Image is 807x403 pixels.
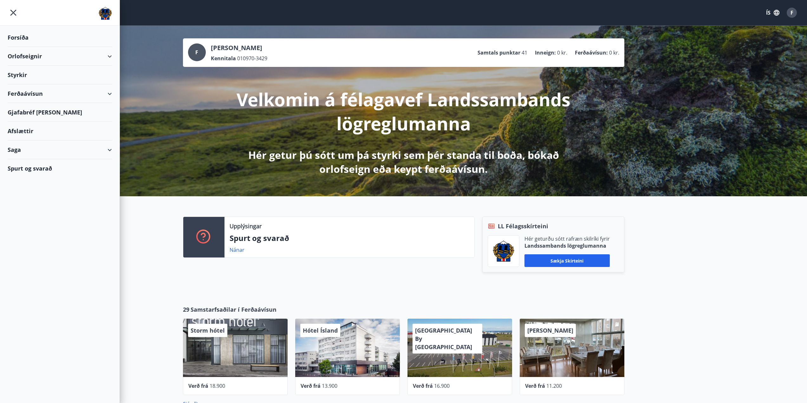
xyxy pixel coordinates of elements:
[8,122,112,140] div: Afslættir
[524,235,610,242] p: Hér geturðu sótt rafræn skilríki fyrir
[195,49,198,56] span: F
[522,49,527,56] span: 41
[188,382,208,389] span: Verð frá
[415,327,472,351] span: [GEOGRAPHIC_DATA] By [GEOGRAPHIC_DATA]
[8,66,112,84] div: Styrkir
[8,84,112,103] div: Ferðaávísun
[183,305,189,314] span: 29
[524,242,610,249] p: Landssambands lögreglumanna
[525,382,545,389] span: Verð frá
[8,7,19,18] button: menu
[230,222,262,230] p: Upplýsingar
[301,382,321,389] span: Verð frá
[303,327,338,334] span: Hótel Ísland
[8,140,112,159] div: Saga
[211,55,236,62] p: Kennitala
[784,5,799,20] button: F
[557,49,567,56] span: 0 kr.
[763,7,783,18] button: ÍS
[527,327,573,334] span: [PERSON_NAME]
[609,49,619,56] span: 0 kr.
[524,254,610,267] button: Sækja skírteini
[191,327,225,334] span: Storm hótel
[191,305,277,314] span: Samstarfsaðilar í Ferðaávísun
[546,382,562,389] span: 11.200
[99,7,112,20] img: union_logo
[236,87,571,135] p: Velkomin á félagavef Landssambands lögreglumanna
[498,222,548,230] span: LL Félagsskírteini
[413,382,433,389] span: Verð frá
[236,148,571,176] p: Hér getur þú sótt um þá styrki sem þér standa til boða, bókað orlofseign eða keypt ferðaávísun.
[230,246,244,253] a: Nánar
[791,9,793,16] span: F
[230,233,469,244] p: Spurt og svarað
[535,49,556,56] p: Inneign :
[211,43,267,52] p: [PERSON_NAME]
[210,382,225,389] span: 18.900
[8,28,112,47] div: Forsíða
[237,55,267,62] span: 010970-3429
[575,49,608,56] p: Ferðaávísun :
[434,382,450,389] span: 16.900
[8,159,112,178] div: Spurt og svarað
[322,382,337,389] span: 13.900
[8,103,112,122] div: Gjafabréf [PERSON_NAME]
[493,241,514,262] img: 1cqKbADZNYZ4wXUG0EC2JmCwhQh0Y6EN22Kw4FTY.png
[8,47,112,66] div: Orlofseignir
[478,49,520,56] p: Samtals punktar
